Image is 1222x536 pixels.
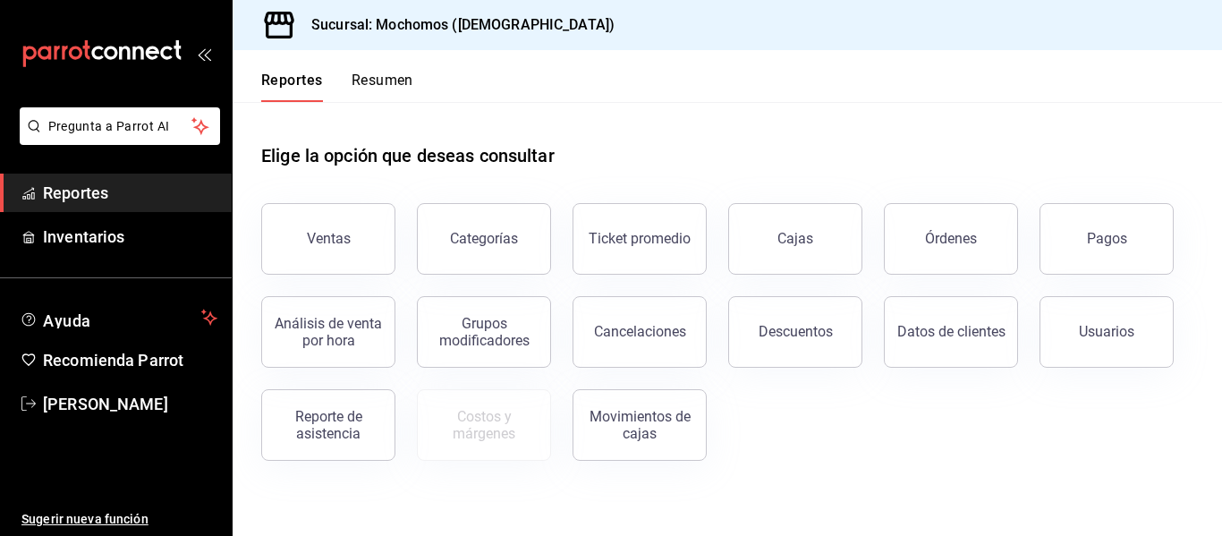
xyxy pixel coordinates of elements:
div: Grupos modificadores [429,315,539,349]
button: Pagos [1040,203,1174,275]
button: Pregunta a Parrot AI [20,107,220,145]
div: Costos y márgenes [429,408,539,442]
button: Ventas [261,203,395,275]
div: Cancelaciones [594,323,686,340]
a: Pregunta a Parrot AI [13,130,220,149]
button: open_drawer_menu [197,47,211,61]
div: Datos de clientes [897,323,1006,340]
button: Reporte de asistencia [261,389,395,461]
div: Descuentos [759,323,833,340]
div: navigation tabs [261,72,413,102]
span: Recomienda Parrot [43,348,217,372]
div: Movimientos de cajas [584,408,695,442]
span: Ayuda [43,307,194,328]
button: Órdenes [884,203,1018,275]
span: Sugerir nueva función [21,510,217,529]
div: Reporte de asistencia [273,408,384,442]
div: Análisis de venta por hora [273,315,384,349]
div: Pagos [1087,230,1127,247]
div: Órdenes [925,230,977,247]
button: Análisis de venta por hora [261,296,395,368]
button: Descuentos [728,296,862,368]
button: Grupos modificadores [417,296,551,368]
h1: Elige la opción que deseas consultar [261,142,555,169]
div: Categorías [450,230,518,247]
div: Usuarios [1079,323,1134,340]
button: Reportes [261,72,323,102]
h3: Sucursal: Mochomos ([DEMOGRAPHIC_DATA]) [297,14,615,36]
span: Pregunta a Parrot AI [48,117,192,136]
span: Inventarios [43,225,217,249]
span: Reportes [43,181,217,205]
button: Ticket promedio [573,203,707,275]
button: Usuarios [1040,296,1174,368]
button: Cancelaciones [573,296,707,368]
div: Ventas [307,230,351,247]
button: Contrata inventarios para ver este reporte [417,389,551,461]
button: Categorías [417,203,551,275]
div: Ticket promedio [589,230,691,247]
a: Cajas [728,203,862,275]
span: [PERSON_NAME] [43,392,217,416]
div: Cajas [777,228,814,250]
button: Resumen [352,72,413,102]
button: Datos de clientes [884,296,1018,368]
button: Movimientos de cajas [573,389,707,461]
